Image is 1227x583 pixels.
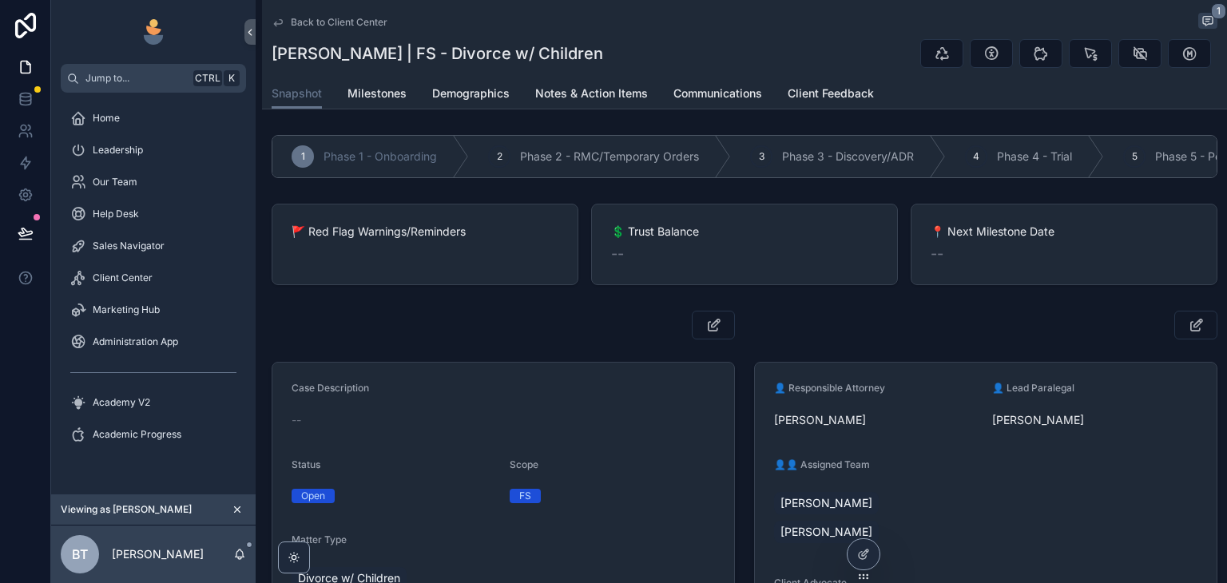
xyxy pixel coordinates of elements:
span: 🚩 Red Flag Warnings/Reminders [292,224,558,240]
span: Jump to... [85,72,187,85]
span: Our Team [93,176,137,188]
span: Sales Navigator [93,240,165,252]
span: -- [931,243,943,265]
span: 2 [497,150,502,163]
span: 👤👤 Assigned Team [774,458,870,470]
span: Academy V2 [93,396,150,409]
span: -- [292,412,301,428]
a: Home [61,104,246,133]
span: Viewing as [PERSON_NAME] [61,503,192,516]
span: Marketing Hub [93,303,160,316]
a: Marketing Hub [61,295,246,324]
span: 1 [301,150,305,163]
div: FS [519,489,531,503]
a: Sales Navigator [61,232,246,260]
a: Notes & Action Items [535,79,648,111]
span: [PERSON_NAME] [774,412,866,428]
span: Client Feedback [788,85,874,101]
span: Academic Progress [93,428,181,441]
span: Client Center [93,272,153,284]
span: Phase 4 - Trial [997,149,1072,165]
span: Communications [673,85,762,101]
a: Snapshot [272,79,322,109]
span: BT [72,545,88,564]
span: Administration App [93,335,178,348]
span: Demographics [432,85,510,101]
div: scrollable content [51,93,256,470]
img: App logo [141,19,166,45]
span: [PERSON_NAME] [780,495,872,511]
button: 1 [1198,13,1217,32]
a: Our Team [61,168,246,196]
span: Phase 3 - Discovery/ADR [782,149,914,165]
span: Help Desk [93,208,139,220]
span: Phase 1 - Onboarding [324,149,437,165]
h1: [PERSON_NAME] | FS - Divorce w/ Children [272,42,603,65]
a: Help Desk [61,200,246,228]
a: Academic Progress [61,420,246,449]
span: Case Description [292,382,369,394]
a: Milestones [347,79,407,111]
a: Leadership [61,136,246,165]
span: Phase 2 - RMC/Temporary Orders [520,149,699,165]
a: Client Feedback [788,79,874,111]
a: Administration App [61,327,246,356]
span: Ctrl [193,70,222,86]
span: 4 [973,150,979,163]
span: Milestones [347,85,407,101]
span: 💲 Trust Balance [611,224,878,240]
span: Notes & Action Items [535,85,648,101]
span: 3 [759,150,764,163]
span: Back to Client Center [291,16,387,29]
button: Jump to...CtrlK [61,64,246,93]
span: 5 [1132,150,1138,163]
span: Home [93,112,120,125]
span: 👤 Lead Paralegal [992,382,1074,394]
span: Scope [510,458,538,470]
span: -- [611,243,624,265]
a: Demographics [432,79,510,111]
span: [PERSON_NAME] [992,412,1084,428]
div: Open [301,489,325,503]
span: 📍 Next Milestone Date [931,224,1197,240]
p: [PERSON_NAME] [112,546,204,562]
span: 👤 Responsible Attorney [774,382,885,394]
a: Client Center [61,264,246,292]
a: Communications [673,79,762,111]
span: [PERSON_NAME] [780,524,872,540]
a: Back to Client Center [272,16,387,29]
span: K [225,72,238,85]
span: Leadership [93,144,143,157]
span: Snapshot [272,85,322,101]
span: Status [292,458,320,470]
span: 1 [1211,3,1226,19]
a: Academy V2 [61,388,246,417]
span: Matter Type [292,533,347,545]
